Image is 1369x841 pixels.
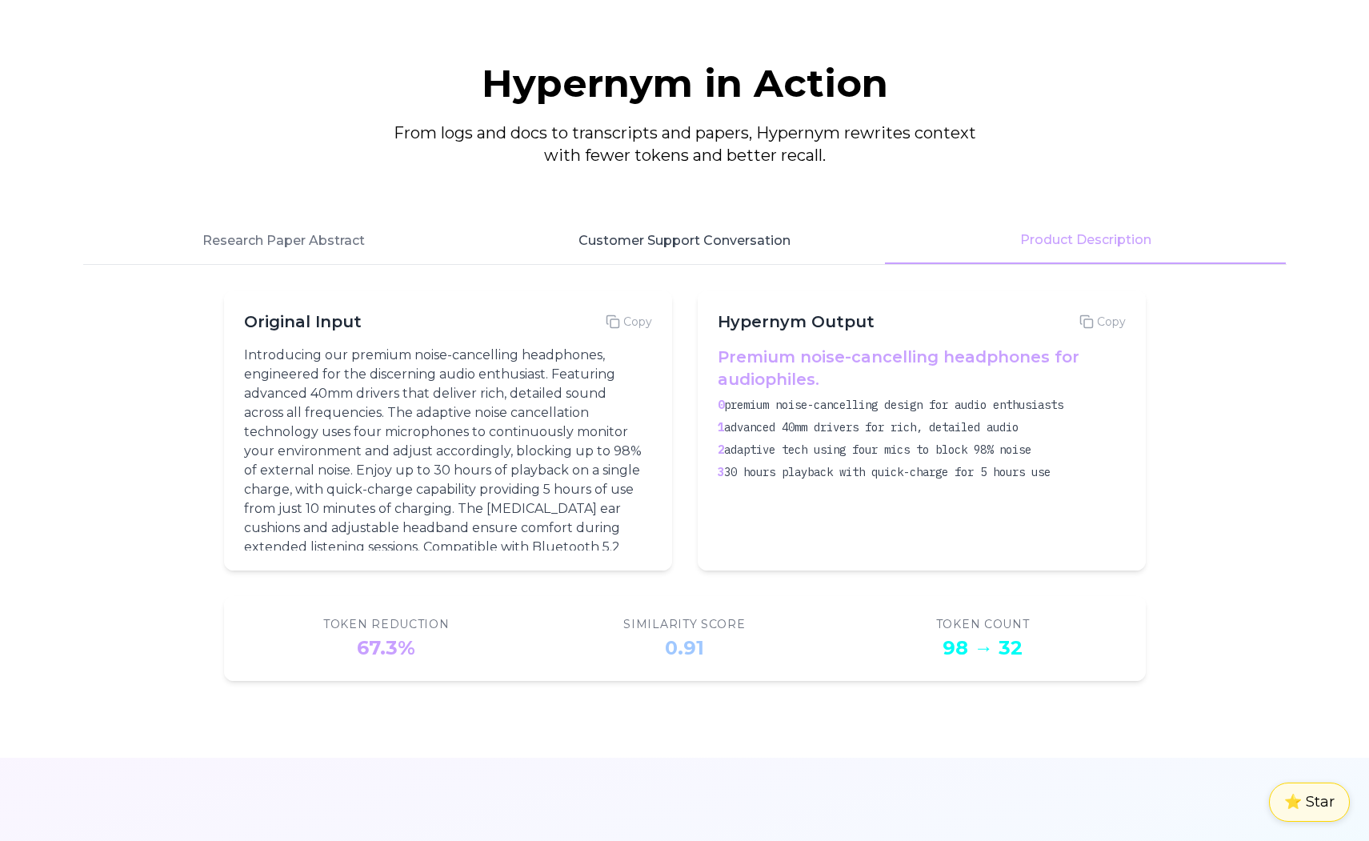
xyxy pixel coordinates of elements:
button: Copy [1079,314,1126,330]
div: 67.3% [357,635,415,661]
span: 1 [718,420,724,435]
div: Similarity Score [623,616,745,632]
span: 2 [718,443,724,457]
span: adaptive tech using four mics to block 98% noise [724,443,1031,457]
div: 98 → 32 [943,635,1023,661]
button: Research Paper Abstract [83,218,484,264]
span: 0 [718,398,724,412]
button: Product Description [885,218,1286,264]
span: Copy [623,314,652,330]
h3: Hypernym Output [718,310,875,333]
p: Introducing our premium noise-cancelling headphones, engineered for the discerning audio enthusia... [244,346,646,595]
h3: Original Input [244,310,362,333]
span: 3 [718,465,724,479]
span: advanced 40mm drivers for rich, detailed audio [724,420,1019,435]
h4: Premium noise-cancelling headphones for audiophiles. [718,346,1119,390]
span: 30 hours playback with quick-charge for 5 hours use [724,465,1051,479]
div: 0.91 [665,635,704,661]
div: Token Count [936,616,1030,632]
button: Customer Support Conversation [484,218,885,264]
h2: Hypernym in Action [83,64,1287,102]
span: premium noise-cancelling design for audio enthusiasts [724,398,1063,412]
button: ⭐ Star [1269,783,1350,822]
div: Token Reduction [323,616,450,632]
p: From logs and docs to transcripts and papers, Hypernym rewrites context with fewer tokens and bet... [378,122,992,166]
span: Copy [1097,314,1126,330]
button: Copy [606,314,652,330]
